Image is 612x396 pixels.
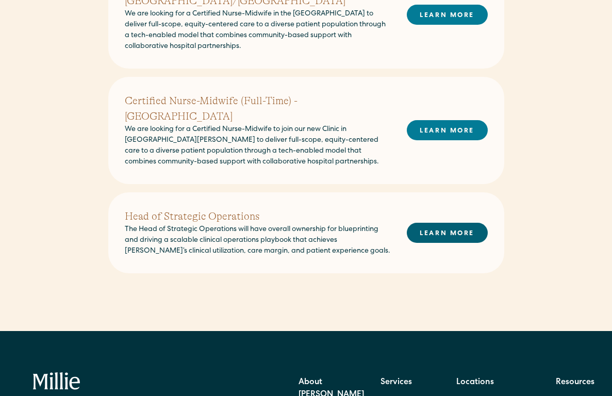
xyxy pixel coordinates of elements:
[407,223,488,243] a: LEARN MORE
[456,378,494,387] strong: Locations
[125,224,390,257] p: The Head of Strategic Operations will have overall ownership for blueprinting and driving a scala...
[556,378,594,387] strong: Resources
[407,120,488,140] a: LEARN MORE
[125,124,390,168] p: We are looking for a Certified Nurse-Midwife to join our new Clinic in [GEOGRAPHIC_DATA][PERSON_N...
[407,5,488,25] a: LEARN MORE
[381,378,412,387] strong: Services
[125,9,390,52] p: We are looking for a Certified Nurse-Midwife in the [GEOGRAPHIC_DATA] to deliver full-scope, equi...
[125,209,390,224] h2: Head of Strategic Operations
[125,93,390,124] h2: Certified Nurse-Midwife (Full-Time) - [GEOGRAPHIC_DATA]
